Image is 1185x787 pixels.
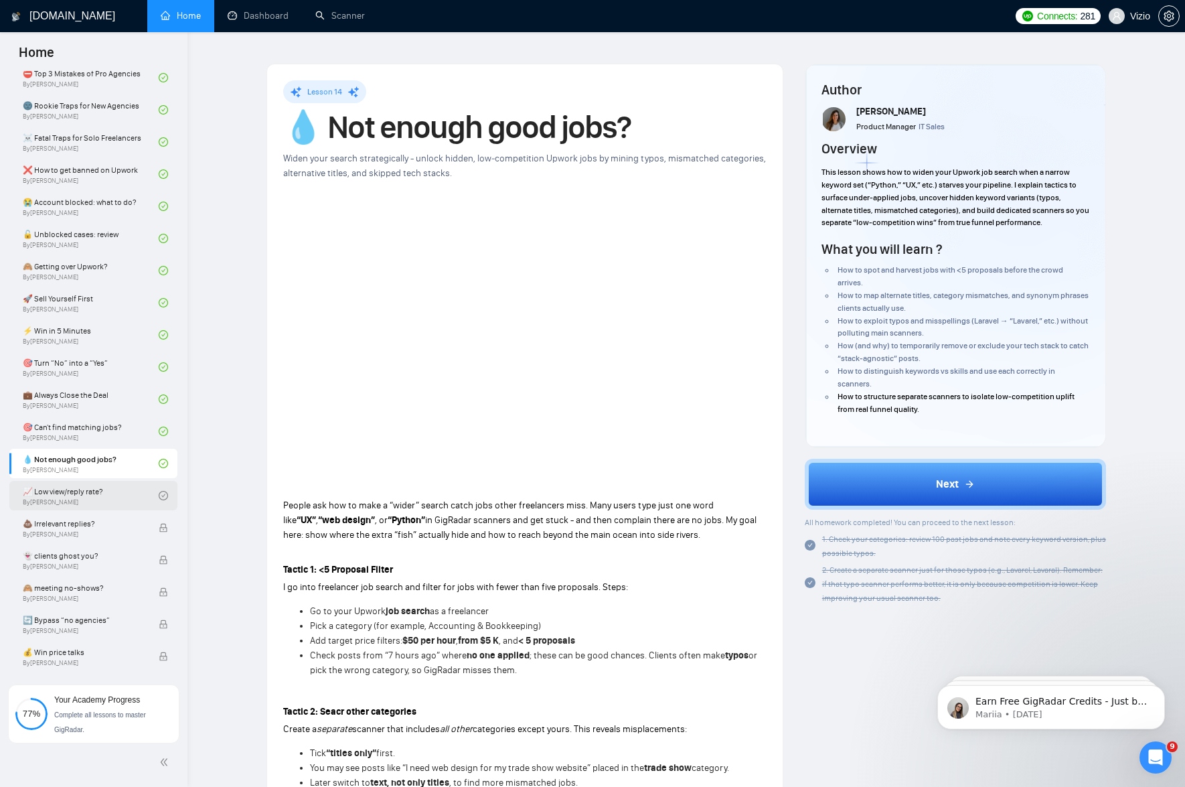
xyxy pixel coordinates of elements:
[936,476,959,492] span: Next
[376,747,395,759] span: first.
[159,169,168,179] span: check-circle
[838,291,1089,313] span: How to map alternate titles, category mismatches, and synonym phrases clients actually use.
[23,417,159,446] a: 🎯 Can't find matching jobs?By[PERSON_NAME]
[805,459,1106,510] button: Next
[23,127,159,157] a: ☠️ Fatal Traps for Solo FreelancersBy[PERSON_NAME]
[518,635,575,646] strong: < 5 proposals
[283,500,714,526] span: People ask how to make a “wider” search catch jobs other freelancers miss. Many users type just o...
[1158,5,1180,27] button: setting
[316,514,318,526] span: ,
[23,614,145,627] span: 🔄 Bypass “no agencies”
[838,316,1088,338] span: How to exploit typos and misspellings (Laravel → “Lavarel,” etc.) without polluting main scanners.
[23,159,159,189] a: ❌ How to get banned on UpworkBy[PERSON_NAME]
[159,202,168,211] span: check-circle
[467,650,530,661] strong: no one applied
[315,10,365,21] a: searchScanner
[805,540,815,551] span: check-circle
[228,10,289,21] a: dashboardDashboard
[644,762,692,774] strong: trade show
[283,113,767,142] h1: 💧 Not enough good jobs?
[310,650,757,676] span: or pick the wrong category, so GigRadar misses them.
[805,577,815,588] span: check-circle
[821,240,942,259] h4: What you will learn ?
[23,595,145,603] span: By [PERSON_NAME]
[23,659,145,667] span: By [PERSON_NAME]
[159,73,168,82] span: check-circle
[1037,9,1077,23] span: Connects:
[310,620,541,632] span: Pick a category (for example, Accounting & Bookkeeping)
[11,6,21,27] img: logo
[310,605,386,617] span: Go to your Upwork
[919,122,945,131] span: IT Sales
[159,555,168,565] span: lock
[310,762,644,774] span: You may see posts like “I need web design for my trade show website” placed in the
[159,234,168,243] span: check-circle
[458,635,499,646] strong: from $5 K
[310,635,402,646] span: Add target price filters:
[23,384,159,414] a: 💼 Always Close the DealBy[PERSON_NAME]
[440,723,473,735] em: all other
[54,711,146,733] span: Complete all lessons to master GigRadar.
[725,650,748,661] strong: typos
[388,514,425,526] strong: “Python”
[310,747,326,759] span: Tick
[1112,11,1121,21] span: user
[375,514,388,526] span: , or
[23,449,159,478] a: 💧 Not enough good jobs?By[PERSON_NAME]
[161,10,201,21] a: homeHome
[326,747,376,759] strong: “titles only”
[159,427,168,436] span: check-circle
[821,167,1089,227] span: This lesson shows how to widen your Upwork job search when a narrow keyword set (“Python,” “UX,” ...
[159,362,168,372] span: check-circle
[297,514,316,526] strong: “UX”
[307,87,342,96] span: Lesson 14
[838,366,1055,388] span: How to distinguish keywords vs skills and use each correctly in scanners.
[23,581,145,595] span: 🙈 meeting no-shows?
[23,95,159,125] a: 🌚 Rookie Traps for New AgenciesBy[PERSON_NAME]
[54,695,140,705] span: Your Academy Progress
[456,635,458,646] span: ,
[8,43,65,71] span: Home
[23,256,159,285] a: 🙈 Getting over Upwork?By[PERSON_NAME]
[1080,9,1095,23] span: 281
[838,341,1089,363] span: How (and why) to temporarily remove or exclude your tech stack to catch “stack‑agnostic” posts.
[23,517,145,530] span: 💩 Irrelevant replies?
[159,105,168,115] span: check-circle
[692,762,729,774] span: category.
[499,635,518,646] span: , and
[283,723,317,735] span: Create a
[838,265,1063,287] span: How to spot and harvest jobs with <5 proposals before the crowd arrives.
[159,137,168,147] span: check-circle
[159,330,168,340] span: check-circle
[352,723,440,735] span: scanner that includes
[805,518,1016,527] span: All homework completed! You can proceed to the next lesson:
[1159,11,1179,21] span: setting
[23,481,159,510] a: 📈 Low view/reply rate?By[PERSON_NAME]
[917,657,1185,751] iframe: Intercom notifications message
[159,491,168,500] span: check-circle
[23,63,159,92] a: ⛔ Top 3 Mistakes of Pro AgenciesBy[PERSON_NAME]
[1158,11,1180,21] a: setting
[838,392,1075,414] span: How to structure separate scanners to isolate low‑competition uplift from real funnel quality.
[386,605,430,617] strong: job search
[159,459,168,468] span: check-circle
[159,266,168,275] span: check-circle
[23,192,159,221] a: 😭 Account blocked: what to do?By[PERSON_NAME]
[821,80,1089,99] h4: Author
[159,756,173,769] span: double-left
[159,620,168,629] span: lock
[23,224,159,253] a: 🔓 Unblocked cases: reviewBy[PERSON_NAME]
[159,587,168,597] span: lock
[283,706,416,717] strong: Tactic 2: Seacr other categories
[23,549,145,563] span: 👻 clients ghost you?
[159,395,168,404] span: check-circle
[159,523,168,532] span: lock
[402,635,456,646] strong: $50 per hour
[23,627,145,635] span: By [PERSON_NAME]
[15,709,48,718] span: 77%
[283,581,628,593] span: I go into freelancer job search and filter for jobs with fewer than five proposals. Steps:
[856,122,916,131] span: Product Manager
[23,352,159,382] a: 🎯 Turn “No” into a “Yes”By[PERSON_NAME]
